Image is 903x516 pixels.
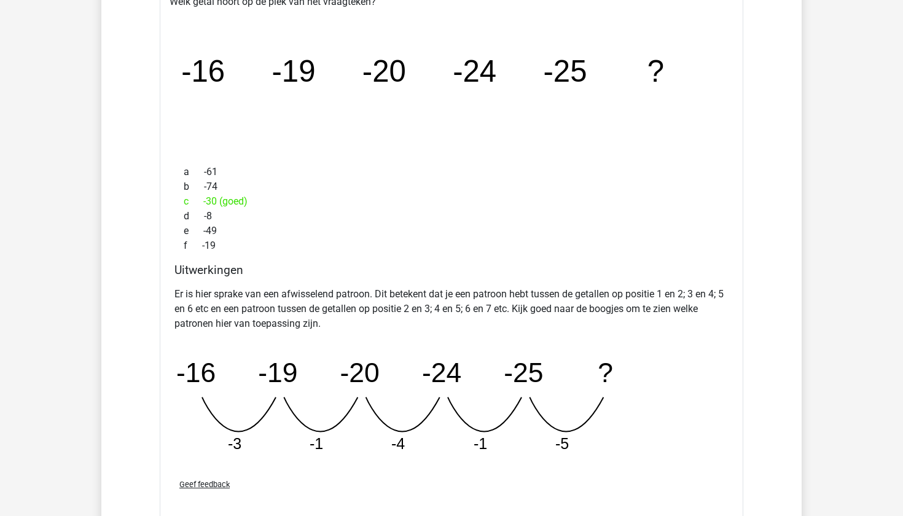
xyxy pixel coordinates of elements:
[474,435,487,452] tspan: -1
[181,55,225,88] tspan: -16
[174,238,729,253] div: -19
[258,358,297,388] tspan: -19
[179,480,230,489] span: Geef feedback
[174,179,729,194] div: -74
[310,435,323,452] tspan: -1
[174,287,729,331] p: Er is hier sprake van een afwisselend patroon. Dit betekent dat je een patroon hebt tussen de get...
[184,224,203,238] span: e
[184,179,204,194] span: b
[174,194,729,209] div: -30 (goed)
[174,209,729,224] div: -8
[184,209,204,224] span: d
[174,263,729,277] h4: Uitwerkingen
[340,358,380,388] tspan: -20
[504,358,543,388] tspan: -25
[648,55,665,88] tspan: ?
[174,224,729,238] div: -49
[363,55,407,88] tspan: -20
[184,194,203,209] span: c
[176,358,216,388] tspan: -16
[391,435,405,452] tspan: -4
[598,358,613,388] tspan: ?
[544,55,588,88] tspan: -25
[555,435,569,452] tspan: -5
[184,238,202,253] span: f
[422,358,461,388] tspan: -24
[174,165,729,179] div: -61
[228,435,241,452] tspan: -3
[272,55,316,88] tspan: -19
[453,55,497,88] tspan: -24
[184,165,204,179] span: a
